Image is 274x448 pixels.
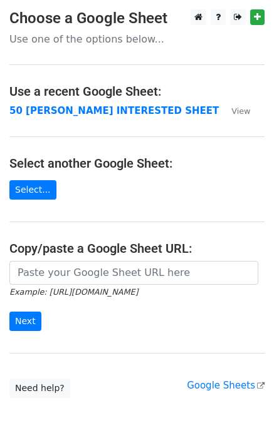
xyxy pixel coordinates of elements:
[9,33,265,46] p: Use one of the options below...
[9,156,265,171] h4: Select another Google Sheet:
[231,106,250,116] small: View
[9,312,41,331] input: Next
[9,180,56,200] a: Select...
[211,388,274,448] iframe: Chat Widget
[9,287,138,297] small: Example: [URL][DOMAIN_NAME]
[9,105,219,116] a: 50 [PERSON_NAME] INTERESTED SHEET
[187,380,265,391] a: Google Sheets
[9,241,265,256] h4: Copy/paste a Google Sheet URL:
[9,9,265,28] h3: Choose a Google Sheet
[9,379,70,398] a: Need help?
[9,261,258,285] input: Paste your Google Sheet URL here
[219,105,250,116] a: View
[9,84,265,99] h4: Use a recent Google Sheet:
